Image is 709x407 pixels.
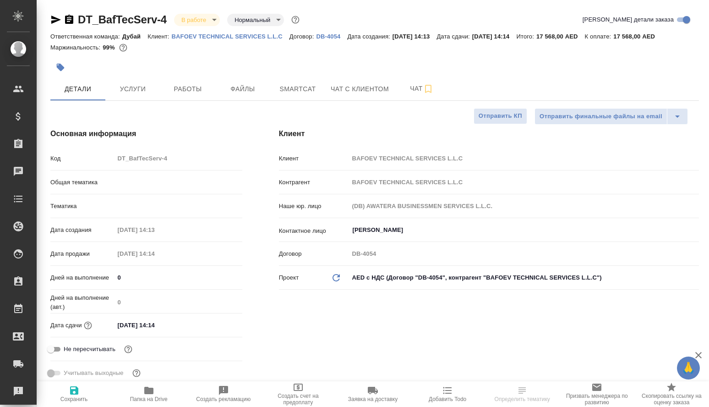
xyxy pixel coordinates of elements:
span: Заявка на доставку [348,396,398,402]
p: Клиент [279,154,349,163]
div: В работе [227,14,284,26]
input: ✎ Введи что-нибудь [115,271,242,284]
p: Договор: [289,33,316,40]
button: Определить тематику [485,381,560,407]
input: Пустое поле [349,247,699,260]
span: Smartcat [276,83,320,95]
p: Дата сдачи: [436,33,472,40]
p: Дней на выполнение [50,273,115,282]
p: Дней на выполнение (авт.) [50,293,115,312]
span: Услуги [111,83,155,95]
button: Отправить финальные файлы на email [534,108,667,125]
div: AED с НДС (Договор "DB-4054", контрагент "BAFOEV TECHNICAL SERVICES L.L.C") [349,270,699,286]
button: Скопировать ссылку для ЯМессенджера [50,14,61,25]
span: Создать рекламацию [196,396,251,402]
input: Пустое поле [115,296,242,309]
button: Доп статусы указывают на важность/срочность заказа [289,14,301,26]
button: Скопировать ссылку [64,14,75,25]
span: Создать счет на предоплату [266,393,330,406]
a: BAFOEV TECHNICAL SERVICES L.L.C [172,32,289,40]
button: Если добавить услуги и заполнить их объемом, то дата рассчитается автоматически [82,319,94,331]
span: Скопировать ссылку на оценку заказа [640,393,704,406]
p: Дубай [122,33,148,40]
button: В работе [179,16,209,24]
a: DT_BafTecServ-4 [78,13,167,26]
p: Общая тематика [50,178,115,187]
button: Включи, если не хочешь, чтобы указанная дата сдачи изменилась после переставления заказа в 'Подтв... [122,343,134,355]
input: Пустое поле [115,247,195,260]
svg: Подписаться [423,83,434,94]
span: Добавить Todo [429,396,466,402]
p: [DATE] 14:13 [393,33,437,40]
input: ✎ Введи что-нибудь [115,319,195,332]
span: Папка на Drive [130,396,168,402]
button: Нормальный [232,16,273,24]
button: Заявка на доставку [335,381,410,407]
button: Скопировать ссылку на оценку заказа [634,381,709,407]
h4: Основная информация [50,128,242,139]
button: Добавить Todo [410,381,485,407]
button: Папка на Drive [111,381,186,407]
span: Отправить финальные файлы на email [540,111,662,122]
button: Выбери, если сб и вс нужно считать рабочими днями для выполнения заказа. [131,367,142,379]
p: Контрагент [279,178,349,187]
p: Дата создания [50,225,115,235]
p: Дата сдачи [50,321,82,330]
span: Учитывать выходные [64,368,124,378]
p: 99% [103,44,117,51]
button: 180.00 AED; [117,42,129,54]
p: [DATE] 14:14 [472,33,517,40]
p: К оплате: [585,33,614,40]
p: Клиент: [147,33,171,40]
div: split button [534,108,688,125]
p: Договор [279,249,349,258]
input: Пустое поле [349,152,699,165]
span: Чат с клиентом [331,83,389,95]
span: Отправить КП [479,111,522,121]
input: Пустое поле [349,199,699,213]
p: Проект [279,273,299,282]
p: Дата продажи [50,249,115,258]
span: Сохранить [60,396,88,402]
p: Тематика [50,202,115,211]
span: 🙏 [681,358,696,378]
button: Создать счет на предоплату [261,381,335,407]
p: Дата создания: [347,33,392,40]
p: DB-4054 [316,33,347,40]
div: ​ [115,198,242,214]
input: Пустое поле [349,176,699,189]
p: Маржинальность: [50,44,103,51]
p: 17 568,00 AED [613,33,662,40]
span: Файлы [221,83,265,95]
p: 17 568,00 AED [536,33,585,40]
span: Работы [166,83,210,95]
button: Добавить тэг [50,57,71,77]
p: Итого: [516,33,536,40]
span: [PERSON_NAME] детали заказа [583,15,674,24]
span: Чат [400,83,444,94]
a: DB-4054 [316,32,347,40]
h4: Клиент [279,128,699,139]
span: Призвать менеджера по развитию [565,393,629,406]
span: Не пересчитывать [64,345,115,354]
span: Детали [56,83,100,95]
button: Отправить КП [474,108,527,124]
div: В работе [174,14,220,26]
button: Призвать менеджера по развитию [560,381,634,407]
button: Open [694,229,696,231]
p: Код [50,154,115,163]
p: Ответственная команда: [50,33,122,40]
p: Наше юр. лицо [279,202,349,211]
div: ​ [115,175,242,190]
input: Пустое поле [115,223,195,236]
button: Создать рекламацию [186,381,261,407]
p: BAFOEV TECHNICAL SERVICES L.L.C [172,33,289,40]
button: Сохранить [37,381,111,407]
button: 🙏 [677,357,700,379]
span: Определить тематику [495,396,550,402]
p: Контактное лицо [279,226,349,236]
input: Пустое поле [115,152,242,165]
